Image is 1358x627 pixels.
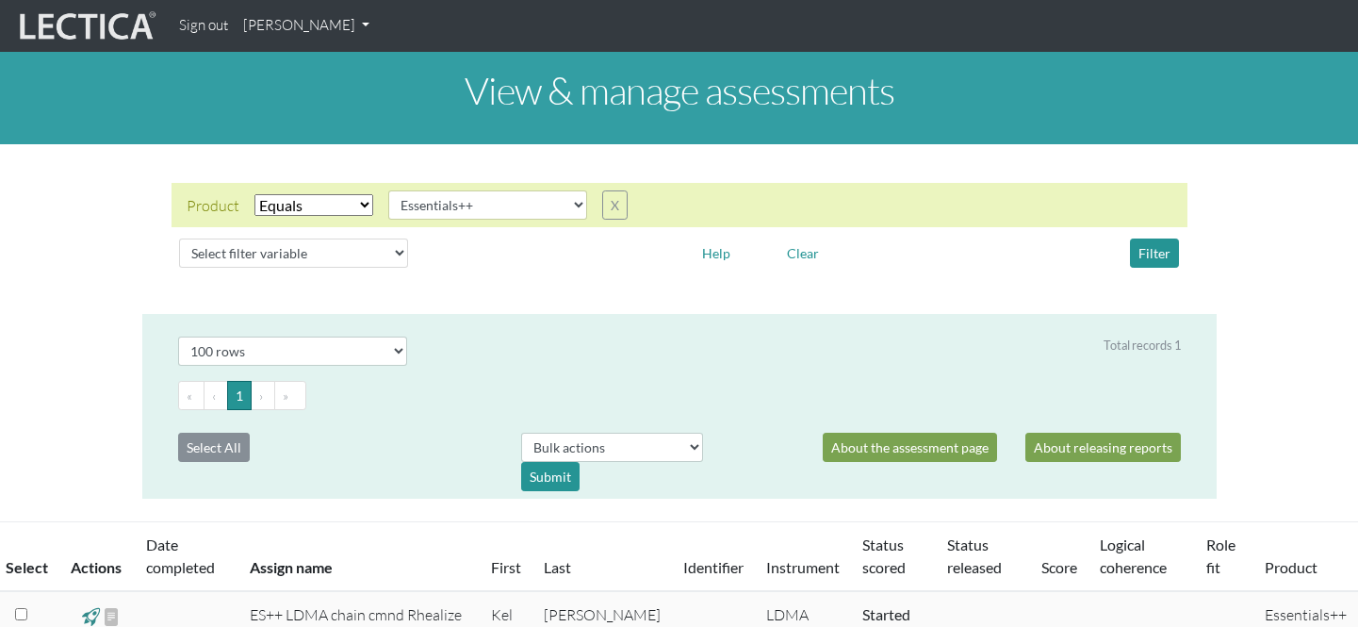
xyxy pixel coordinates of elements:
[178,381,1181,410] ul: Pagination
[172,8,236,44] a: Sign out
[1041,558,1077,576] a: Score
[947,536,1002,576] a: Status released
[59,522,135,592] th: Actions
[521,462,580,491] div: Submit
[544,558,571,576] a: Last
[1206,536,1235,576] a: Role fit
[236,8,377,44] a: [PERSON_NAME]
[683,558,744,576] a: Identifier
[823,433,997,462] a: About the assessment page
[238,522,480,592] th: Assign name
[862,605,910,623] a: Completed = assessment has been completed; CS scored = assessment has been CLAS scored; LS scored...
[1104,337,1181,355] div: Total records 1
[862,536,906,576] a: Status scored
[778,239,827,268] button: Clear
[491,558,521,576] a: First
[1130,239,1179,268] button: Filter
[227,381,252,410] button: Go to page 1
[694,239,739,268] button: Help
[82,605,100,627] span: view
[1100,536,1167,576] a: Logical coherence
[1265,558,1317,576] a: Product
[602,190,628,220] button: X
[766,558,840,576] a: Instrument
[694,242,739,260] a: Help
[15,8,156,44] img: lecticalive
[187,194,239,217] div: Product
[178,433,250,462] button: Select All
[1025,433,1181,462] a: About releasing reports
[146,536,215,576] a: Date completed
